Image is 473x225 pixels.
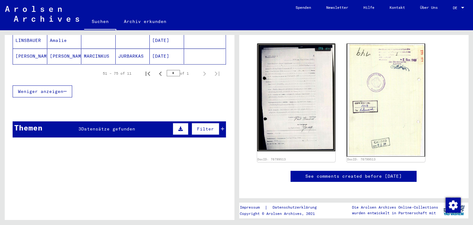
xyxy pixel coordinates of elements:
[268,204,324,211] a: Datenschutzerklärung
[445,197,460,212] div: Zustimmung ändern
[167,70,198,76] div: of 1
[150,49,184,64] mat-cell: [DATE]
[81,49,116,64] mat-cell: MARCINKUS
[13,33,47,48] mat-cell: LINSBAUER
[442,202,466,218] img: yv_logo.png
[150,33,184,48] mat-cell: [DATE]
[154,67,167,80] button: Previous page
[47,33,82,48] mat-cell: Amalie
[116,49,150,64] mat-cell: JURBARKAS
[240,211,324,216] p: Copyright © Arolsen Archives, 2021
[84,14,116,30] a: Suchen
[197,126,214,132] span: Filter
[347,158,376,161] a: DocID: 76799513
[240,204,265,211] a: Impressum
[78,126,81,132] span: 3
[141,67,154,80] button: First page
[446,198,461,213] img: Zustimmung ändern
[305,173,402,180] a: See comments created before [DATE]
[240,204,324,211] div: |
[18,89,63,94] span: Weniger anzeigen
[198,67,211,80] button: Next page
[192,123,219,135] button: Filter
[5,6,79,22] img: Arolsen_neg.svg
[352,210,438,216] p: wurden entwickelt in Partnerschaft mit
[352,205,438,210] p: Die Arolsen Archives Online-Collections
[13,49,47,64] mat-cell: [PERSON_NAME]
[453,6,460,10] span: DE
[81,126,135,132] span: Datensätze gefunden
[14,122,43,133] div: Themen
[47,49,82,64] mat-cell: [PERSON_NAME]
[257,43,336,151] img: 001.jpg
[116,14,174,29] a: Archiv erkunden
[257,158,286,161] a: DocID: 76799513
[347,43,425,157] img: 002.jpg
[211,67,223,80] button: Last page
[13,85,72,97] button: Weniger anzeigen
[103,71,131,76] div: 51 – 75 of 11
